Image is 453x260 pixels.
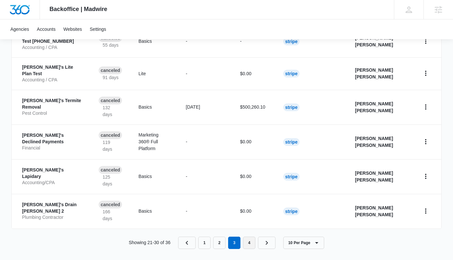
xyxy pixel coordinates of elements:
[178,237,196,249] a: Previous Page
[139,208,170,215] p: Basics
[421,171,431,182] button: home
[421,36,431,46] button: home
[421,68,431,78] button: home
[99,66,122,74] div: Canceled
[99,201,122,208] div: Canceled
[232,124,275,159] td: $0.00
[99,104,123,118] p: 132 days
[86,19,110,39] a: Settings
[178,90,232,124] td: [DATE]
[22,145,83,151] p: Financial
[33,19,60,39] a: Accounts
[283,173,300,181] div: Stripe
[283,103,300,111] div: Stripe
[139,104,170,111] p: Basics
[22,110,83,117] p: Pest Control
[22,167,83,180] p: [PERSON_NAME]'s Lapidary
[139,70,170,77] p: Lite
[258,237,275,249] a: Next Page
[50,6,107,13] span: Backoffice | Madwire
[22,180,83,186] p: Accounting/CPA
[99,74,122,81] p: 91 days
[139,173,170,180] p: Basics
[22,167,83,186] a: [PERSON_NAME]'s LapidaryAccounting/CPA
[283,207,300,215] div: Stripe
[99,166,122,174] div: Canceled
[99,97,122,104] div: Canceled
[355,171,393,183] strong: [PERSON_NAME] [PERSON_NAME]
[99,131,122,139] div: Canceled
[59,19,86,39] a: Websites
[243,237,255,249] a: Page 4
[178,194,232,229] td: -
[355,35,393,47] strong: [PERSON_NAME] [PERSON_NAME]
[213,237,226,249] a: Page 2
[178,25,232,57] td: -
[198,237,211,249] a: Page 1
[22,202,83,221] a: [PERSON_NAME]'s Drain [PERSON_NAME] 2Plumbing Contractor
[22,132,83,145] p: [PERSON_NAME]'s Declined Payments
[99,139,123,153] p: 119 days
[99,208,123,222] p: 166 days
[22,32,83,51] a: [PERSON_NAME]'s SMS Test [PHONE_NUMBER]Accounting / CPA
[355,101,393,113] strong: [PERSON_NAME] [PERSON_NAME]
[22,214,83,221] p: Plumbing Contractor
[228,237,240,249] em: 3
[178,57,232,90] td: -
[22,132,83,151] a: [PERSON_NAME]'s Declined PaymentsFinancial
[421,136,431,147] button: home
[178,237,275,249] nav: Pagination
[129,239,170,246] p: Showing 21-30 of 36
[232,194,275,229] td: $0.00
[22,98,83,117] a: [PERSON_NAME]'s Termite RemovalPest Control
[22,202,83,214] p: [PERSON_NAME]'s Drain [PERSON_NAME] 2
[355,205,393,217] strong: [PERSON_NAME] [PERSON_NAME]
[232,90,275,124] td: $500,260.10
[22,98,83,110] p: [PERSON_NAME]'s Termite Removal
[99,174,123,187] p: 125 days
[178,159,232,194] td: -
[22,44,83,51] p: Accounting / CPA
[99,42,122,49] p: 55 days
[22,77,83,83] p: Accounting / CPA
[178,124,232,159] td: -
[283,138,300,146] div: Stripe
[355,136,393,148] strong: [PERSON_NAME] [PERSON_NAME]
[421,206,431,216] button: home
[139,38,170,45] p: Basics
[283,70,300,77] div: Stripe
[22,64,83,83] a: [PERSON_NAME]'s Lite Plan TestAccounting / CPA
[6,19,33,39] a: Agencies
[421,102,431,112] button: home
[232,159,275,194] td: $0.00
[139,132,170,152] p: Marketing 360® Full Platform
[232,25,275,57] td: -
[283,38,300,45] div: Stripe
[355,67,393,79] strong: [PERSON_NAME] [PERSON_NAME]
[283,237,324,249] button: 10 Per Page
[22,64,83,77] p: [PERSON_NAME]'s Lite Plan Test
[232,57,275,90] td: $0.00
